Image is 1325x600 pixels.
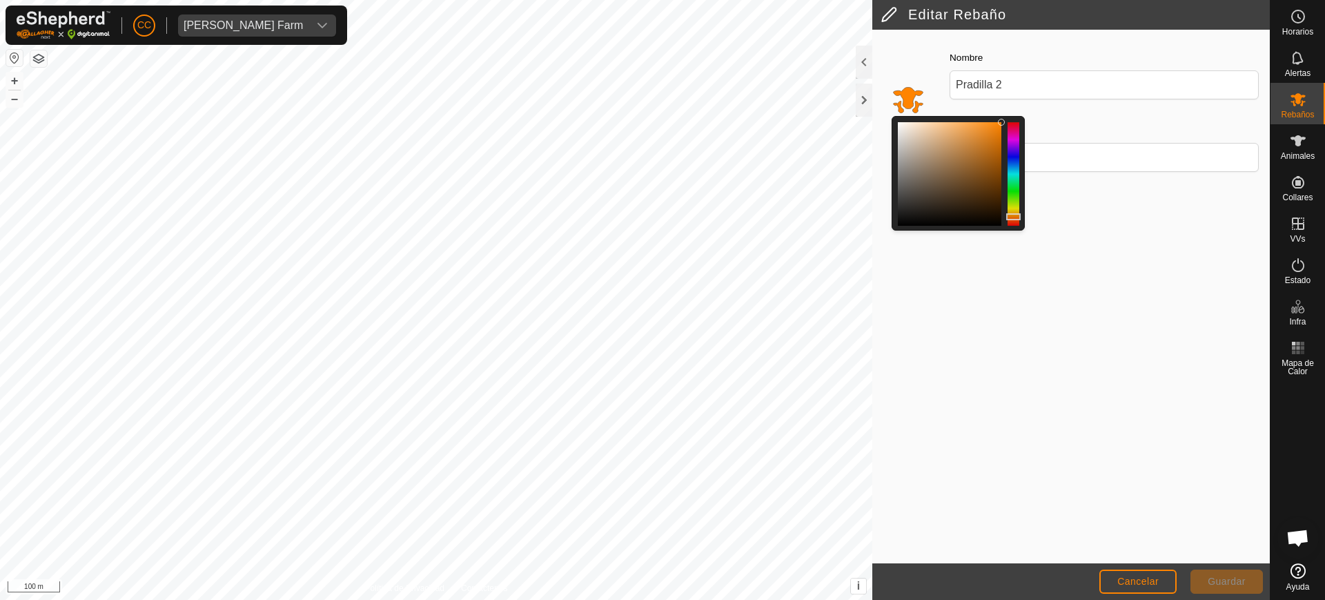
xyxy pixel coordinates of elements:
span: Ayuda [1286,583,1310,591]
span: Collares [1282,193,1313,202]
span: Estado [1285,276,1311,284]
span: Mapa de Calor [1274,359,1322,376]
button: i [851,579,866,594]
label: Nombre [950,51,983,65]
div: dropdown trigger [308,14,336,37]
span: Horarios [1282,28,1313,36]
span: VVs [1290,235,1305,243]
div: [PERSON_NAME] Farm [184,20,303,31]
button: Guardar [1190,570,1263,594]
img: Logo Gallagher [17,11,110,39]
a: Contáctenos [461,582,507,594]
span: Infra [1289,318,1306,326]
span: Cancelar [1117,576,1159,587]
span: CC [137,18,151,32]
button: + [6,72,23,89]
button: Restablecer Mapa [6,50,23,66]
span: i [857,580,860,592]
h2: Editar Rebaño [881,6,1270,23]
span: Alertas [1285,69,1311,77]
span: Animales [1281,152,1315,160]
a: Ayuda [1270,558,1325,597]
div: Chat abierto [1277,517,1319,559]
a: Política de Privacidad [365,582,444,594]
button: Capas del Mapa [30,50,47,67]
span: Alarcia Monja Farm [178,14,308,37]
span: Rebaños [1281,110,1314,119]
button: Cancelar [1099,570,1177,594]
span: Guardar [1208,576,1246,587]
button: – [6,90,23,107]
